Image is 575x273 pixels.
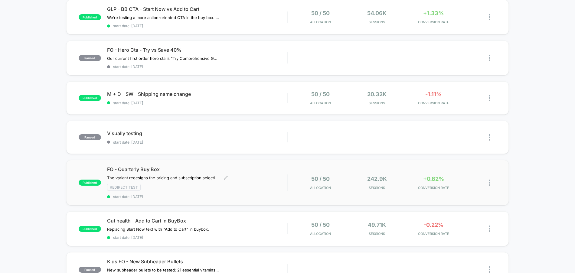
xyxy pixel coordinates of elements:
[107,130,287,136] span: Visually testing
[107,258,287,265] span: Kids FO - New Subheader Bullets
[424,222,443,228] span: -0.22%
[407,20,460,24] span: CONVERSION RATE
[107,56,219,61] span: Our current first order hero cta is "Try Comprehensive Gummies". We are testing it against "Save ...
[310,20,331,24] span: Allocation
[367,176,387,182] span: 242.9k
[107,184,141,191] span: Redirect Test
[79,226,101,232] span: published
[107,15,219,20] span: We’re testing a more action-oriented CTA in the buy box. The current button reads “Start Now.” We...
[107,268,219,272] span: New subheader bullets to be tested: 21 essential vitamins from 100% organic fruits & veggiesSuppo...
[310,232,331,236] span: Allocation
[107,140,287,145] span: start date: [DATE]
[311,91,330,97] span: 50 / 50
[79,95,101,101] span: published
[423,176,444,182] span: +0.82%
[79,134,101,140] span: paused
[407,232,460,236] span: CONVERSION RATE
[311,10,330,16] span: 50 / 50
[107,218,287,224] span: Gut health - Add to Cart in BuyBox
[79,267,101,273] span: paused
[350,101,404,105] span: Sessions
[489,226,490,232] img: close
[79,55,101,61] span: paused
[425,91,442,97] span: -1.11%
[350,20,404,24] span: Sessions
[107,47,287,53] span: FO - Hero Cta - Try vs Save 40%
[107,227,209,232] span: Replacing Start Now text with "Add to Cart" in buybox.
[367,91,387,97] span: 20.32k
[368,222,386,228] span: 49.71k
[107,6,287,12] span: GLP - BB CTA - Start Now vs Add to Cart
[489,134,490,141] img: close
[79,180,101,186] span: published
[107,91,287,97] span: M + D - SW - Shipping name change
[489,266,490,273] img: close
[310,101,331,105] span: Allocation
[107,175,219,180] span: The variant redesigns the pricing and subscription selection interface by introducing a more stru...
[107,64,287,69] span: start date: [DATE]
[107,235,287,240] span: start date: [DATE]
[407,101,460,105] span: CONVERSION RATE
[350,186,404,190] span: Sessions
[367,10,387,16] span: 54.06k
[310,186,331,190] span: Allocation
[107,194,287,199] span: start date: [DATE]
[107,101,287,105] span: start date: [DATE]
[407,186,460,190] span: CONVERSION RATE
[311,222,330,228] span: 50 / 50
[107,24,287,28] span: start date: [DATE]
[107,166,287,172] span: FO - Quarterly Buy Box
[489,180,490,186] img: close
[350,232,404,236] span: Sessions
[489,55,490,61] img: close
[423,10,444,16] span: +1.33%
[489,95,490,101] img: close
[79,14,101,20] span: published
[489,14,490,20] img: close
[311,176,330,182] span: 50 / 50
